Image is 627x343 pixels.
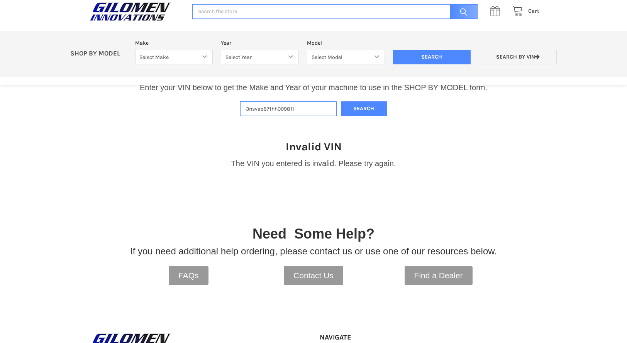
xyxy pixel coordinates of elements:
[140,82,487,93] p: Enter your VIN below to get the Make and Year of your machine to use in the SHOP BY MODEL form.
[88,2,173,21] img: GILOMEN INNOVATIONS
[130,244,497,258] p: If you need additional help ordering, please contact us or use one of our resources below.
[221,39,299,47] label: Year
[320,333,385,342] h5: Navigate
[135,39,213,47] label: Make
[393,50,471,65] input: Search
[284,266,343,285] a: Contact Us
[479,50,557,65] a: Search by VIN
[240,101,337,116] input: Enter VIN of your machine
[405,266,473,285] a: Find a Dealer
[231,158,396,169] p: The VIN you entered is invalid. Please try again.
[341,101,387,116] button: Search
[252,224,375,244] p: Need Some Help?
[446,4,478,19] input: Search
[88,2,184,21] a: GILOMEN INNOVATIONS
[169,266,208,285] a: FAQs
[192,4,478,19] input: Search the store
[508,7,539,16] a: Cart
[286,140,342,153] h1: Invalid VIN
[307,39,385,47] label: Model
[66,50,131,58] p: SHOP BY MODEL
[528,8,539,14] span: Cart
